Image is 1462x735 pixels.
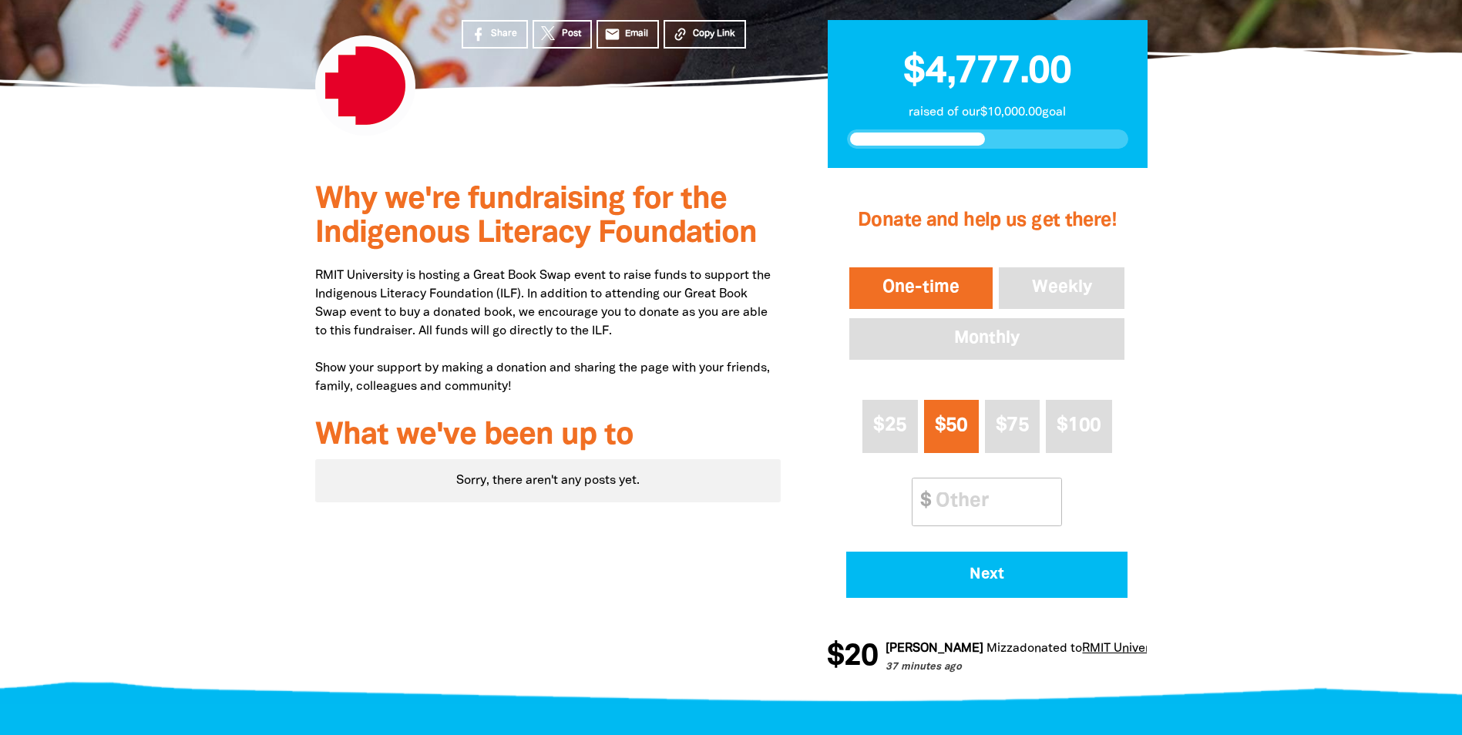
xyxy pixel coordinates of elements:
[533,20,592,49] a: Post
[562,27,581,41] span: Post
[664,20,746,49] button: Copy Link
[315,459,781,502] div: Sorry, there aren't any posts yet.
[925,478,1061,525] input: Other
[820,642,871,673] span: $20
[1013,643,1075,654] span: donated to
[996,264,1128,312] button: Weekly
[315,186,757,248] span: Why we're fundraising for the Indigenous Literacy Foundation
[868,567,1107,582] span: Next
[996,417,1029,435] span: $75
[315,267,781,396] p: RMIT University is hosting a Great Book Swap event to raise funds to support the Indigenous Liter...
[980,643,1013,654] em: Mizza
[625,27,648,41] span: Email
[912,478,931,525] span: $
[935,417,968,435] span: $50
[315,419,781,453] h3: What we've been up to
[903,55,1071,90] span: $4,777.00
[846,315,1128,363] button: Monthly
[604,26,620,42] i: email
[924,400,979,453] button: $50
[1046,400,1112,453] button: $100
[846,264,996,312] button: One-time
[985,400,1040,453] button: $75
[1057,417,1101,435] span: $100
[1075,643,1272,654] a: RMIT University's Great Book Swap
[879,643,976,654] em: [PERSON_NAME]
[491,27,517,41] span: Share
[879,660,1272,676] p: 37 minutes ago
[462,20,528,49] a: Share
[827,633,1147,682] div: Donation stream
[862,400,917,453] button: $25
[846,552,1128,598] button: Pay with Credit Card
[847,103,1128,122] p: raised of our $10,000.00 goal
[873,417,906,435] span: $25
[597,20,660,49] a: emailEmail
[693,27,735,41] span: Copy Link
[846,190,1128,252] h2: Donate and help us get there!
[315,459,781,502] div: Paginated content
